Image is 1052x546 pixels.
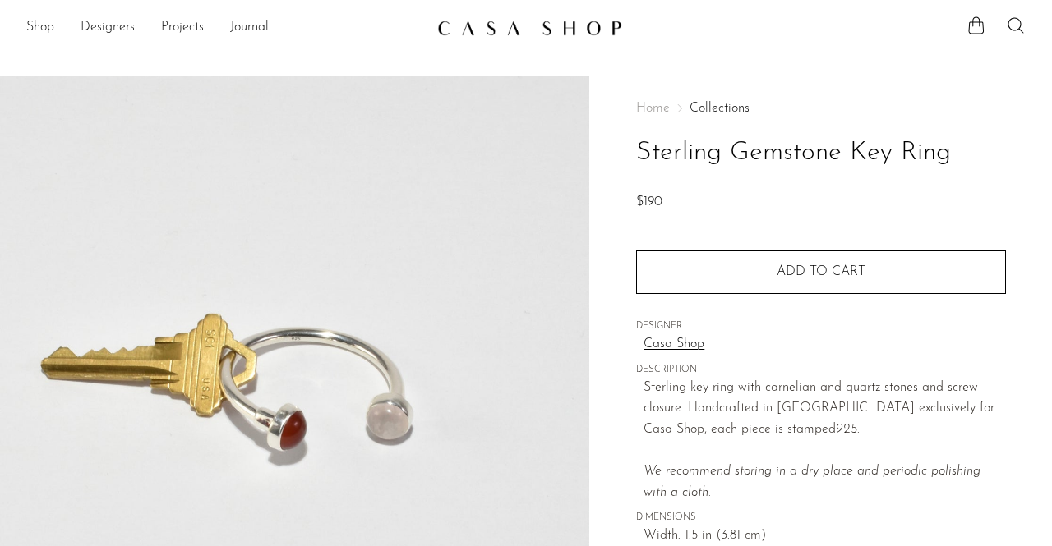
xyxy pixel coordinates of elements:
[644,378,1006,504] p: Sterling key ring with carnelian and quartz stones and screw closure. Handcrafted in [GEOGRAPHIC_...
[26,14,424,42] ul: NEW HEADER MENU
[644,334,1006,356] a: Casa Shop
[636,319,1006,334] span: DESIGNER
[636,363,1006,378] span: DESCRIPTION
[636,102,1006,115] nav: Breadcrumbs
[777,265,865,278] span: Add to cart
[26,17,54,39] a: Shop
[636,511,1006,525] span: DIMENSIONS
[230,17,269,39] a: Journal
[26,14,424,42] nav: Desktop navigation
[690,102,750,115] a: Collections
[81,17,135,39] a: Designers
[636,102,670,115] span: Home
[636,132,1006,174] h1: Sterling Gemstone Key Ring
[161,17,204,39] a: Projects
[644,465,980,499] i: We recommend storing in a dry place and periodic polishing with a cloth.
[636,250,1006,293] button: Add to cart
[836,423,857,436] em: 925
[636,195,662,209] span: $190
